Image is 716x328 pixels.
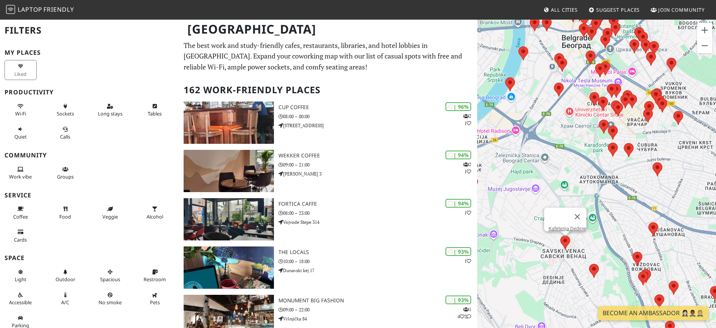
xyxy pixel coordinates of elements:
p: Dunavski kej 17 [278,267,477,274]
div: | 96% [445,102,471,111]
span: Power sockets [57,110,74,117]
h3: Space [5,254,175,262]
h3: Community [5,152,175,159]
a: The Locals | 93% 1 The Locals 10:00 – 18:00 Dunavski kej 17 [179,246,478,289]
button: Alcohol [139,203,171,223]
span: Group tables [57,173,74,180]
span: Air conditioned [61,299,69,306]
h2: 162 Work-Friendly Places [184,79,473,102]
p: 1 [464,209,471,216]
a: LaptopFriendly LaptopFriendly [6,3,74,17]
h3: Cup Coffee [278,104,477,111]
button: Restroom [139,266,171,286]
button: Sockets [49,100,81,120]
p: 10:00 – 18:00 [278,258,477,265]
span: Pet friendly [150,299,160,306]
p: 1 [464,257,471,265]
button: Food [49,203,81,223]
span: Veggie [102,213,118,220]
span: All Cities [551,6,578,13]
span: Food [59,213,71,220]
span: Suggest Places [596,6,640,13]
p: Vojvode Stepe 314 [278,219,477,226]
button: Light [5,266,37,286]
p: 2 1 [463,161,471,175]
button: Groups [49,163,81,183]
h1: [GEOGRAPHIC_DATA] [181,19,476,40]
span: Outdoor area [56,276,75,283]
span: Work-friendly tables [148,110,162,117]
p: 1 4 2 [458,306,471,320]
button: Pets [139,289,171,309]
span: Natural light [15,276,26,283]
div: | 93% [445,296,471,304]
span: Smoke free [99,299,122,306]
p: 09:00 – 21:00 [278,161,477,168]
span: Restroom [144,276,166,283]
div: | 94% [445,151,471,159]
p: 2 1 [463,112,471,127]
p: 08:00 – 23:00 [278,209,477,217]
a: All Cities [540,3,581,17]
button: Veggie [94,203,126,223]
h3: Wekker Coffee [278,152,477,159]
span: Spacious [100,276,120,283]
a: Kafeterija Dedinje [549,226,586,231]
a: Cup Coffee | 96% 21 Cup Coffee 08:00 – 00:00 [STREET_ADDRESS] [179,102,478,144]
button: A/C [49,289,81,309]
h3: My Places [5,49,175,56]
p: Višnjička 84 [278,315,477,322]
a: Wekker Coffee | 94% 21 Wekker Coffee 09:00 – 21:00 [PERSON_NAME] 3 [179,150,478,192]
span: Credit cards [14,236,27,243]
h2: Filters [5,19,175,42]
span: Long stays [98,110,122,117]
p: [STREET_ADDRESS] [278,122,477,129]
div: | 94% [445,199,471,208]
button: Tables [139,100,171,120]
span: Friendly [43,5,74,14]
button: Outdoor [49,266,81,286]
p: [PERSON_NAME] 3 [278,170,477,177]
a: Fortica caffe | 94% 1 Fortica caffe 08:00 – 23:00 Vojvode Stepe 314 [179,198,478,240]
button: Wi-Fi [5,100,37,120]
button: Calls [49,123,81,143]
img: Cup Coffee [184,102,274,144]
button: Zoom in [697,23,712,38]
img: The Locals [184,246,274,289]
span: Quiet [14,133,27,140]
img: LaptopFriendly [6,5,15,14]
p: 09:00 – 22:00 [278,306,477,313]
span: Coffee [13,213,28,220]
button: Accessible [5,289,37,309]
span: Laptop [18,5,42,14]
button: Coffee [5,203,37,223]
span: People working [9,173,32,180]
div: | 93% [445,247,471,256]
button: Zoom out [697,38,712,53]
button: Work vibe [5,163,37,183]
button: Quiet [5,123,37,143]
h3: Fortica caffe [278,201,477,207]
button: Spacious [94,266,126,286]
h3: Productivity [5,89,175,96]
p: The best work and study-friendly cafes, restaurants, libraries, and hotel lobbies in [GEOGRAPHIC_... [184,40,473,72]
span: Alcohol [147,213,163,220]
span: Video/audio calls [60,133,70,140]
span: Stable Wi-Fi [15,110,26,117]
h3: Monument Big Fashion [278,297,477,304]
img: Wekker Coffee [184,150,274,192]
h3: Service [5,192,175,199]
span: Join Community [658,6,705,13]
button: Cards [5,226,37,246]
button: Long stays [94,100,126,120]
h3: The Locals [278,249,477,256]
p: 08:00 – 00:00 [278,113,477,120]
button: Close [568,208,586,226]
button: No smoke [94,289,126,309]
img: Fortica caffe [184,198,274,240]
span: Accessible [9,299,32,306]
a: Join Community [648,3,708,17]
a: Suggest Places [586,3,643,17]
